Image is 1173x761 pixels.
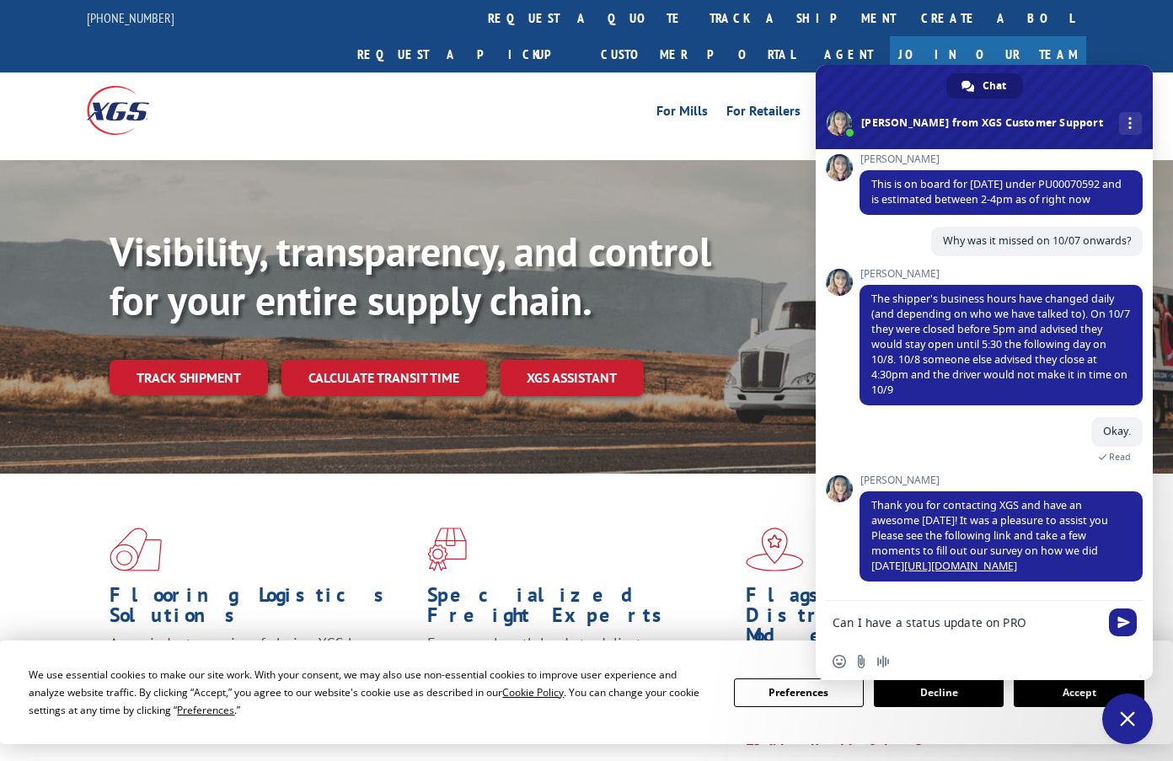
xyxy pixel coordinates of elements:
[177,703,234,717] span: Preferences
[427,585,732,634] h1: Specialized Freight Experts
[588,36,807,72] a: Customer Portal
[110,360,268,395] a: Track shipment
[281,360,486,396] a: Calculate transit time
[746,585,1051,654] h1: Flagship Distribution Model
[656,105,708,123] a: For Mills
[904,559,1017,573] a: [URL][DOMAIN_NAME]
[110,528,162,571] img: xgs-icon-total-supply-chain-intelligence-red
[734,678,864,707] button: Preferences
[890,36,1086,72] a: Join Our Team
[110,585,415,634] h1: Flooring Logistics Solutions
[807,36,890,72] a: Agent
[946,73,1023,99] div: Chat
[500,360,644,396] a: XGS ASSISTANT
[110,634,413,694] span: As an industry carrier of choice, XGS has brought innovation and dedication to flooring logistics...
[345,36,588,72] a: Request a pickup
[1109,451,1131,463] span: Read
[943,233,1131,248] span: Why was it missed on 10/07 onwards?
[110,225,711,326] b: Visibility, transparency, and control for your entire supply chain.
[983,73,1006,99] span: Chat
[87,9,174,26] a: [PHONE_NUMBER]
[29,666,713,719] div: We use essential cookies to make our site work. With your consent, we may also use non-essential ...
[871,292,1130,397] span: The shipper's business hours have changed daily (and depending on who we have talked to). On 10/7...
[833,655,846,668] span: Insert an emoji
[876,655,890,668] span: Audio message
[871,498,1108,573] span: Thank you for contacting XGS and have an awesome [DATE]! It was a pleasure to assist you Please s...
[874,678,1004,707] button: Decline
[833,615,1099,630] textarea: Compose your message...
[1102,694,1153,744] div: Close chat
[427,528,467,571] img: xgs-icon-focused-on-flooring-red
[1109,608,1137,636] span: Send
[860,153,1143,165] span: [PERSON_NAME]
[860,474,1143,486] span: [PERSON_NAME]
[1119,112,1142,135] div: More channels
[860,268,1143,280] span: [PERSON_NAME]
[746,730,956,749] a: Learn More >
[1014,678,1144,707] button: Accept
[746,528,804,571] img: xgs-icon-flagship-distribution-model-red
[726,105,801,123] a: For Retailers
[871,177,1122,206] span: This is on board for [DATE] under PU00070592 and is estimated between 2-4pm as of right now
[1103,424,1131,438] span: Okay.
[854,655,868,668] span: Send a file
[427,634,732,709] p: From overlength loads to delicate cargo, our experienced staff knows the best way to move your fr...
[502,685,564,699] span: Cookie Policy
